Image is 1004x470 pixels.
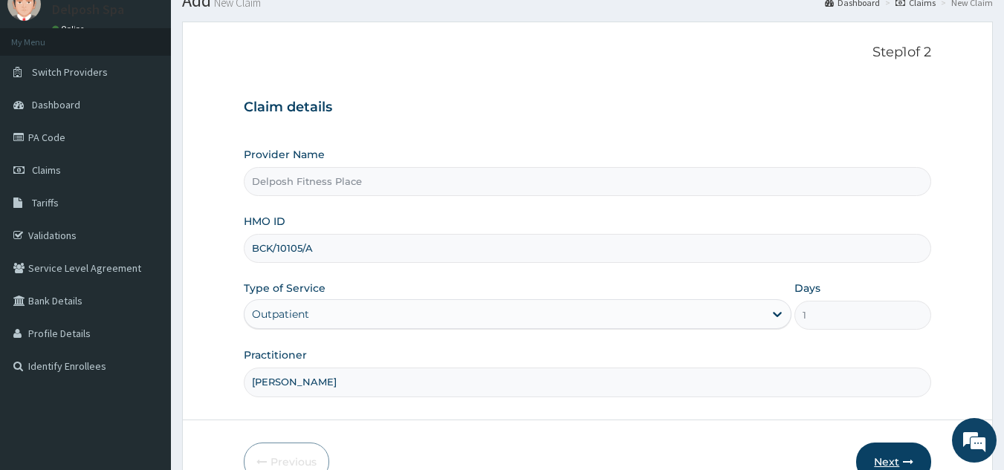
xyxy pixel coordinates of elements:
a: Online [52,24,88,34]
span: Tariffs [32,196,59,209]
textarea: Type your message and hit 'Enter' [7,313,283,365]
span: Switch Providers [32,65,108,79]
span: We're online! [86,140,205,290]
span: Claims [32,163,61,177]
label: Days [794,281,820,296]
div: Chat with us now [77,83,250,102]
label: Provider Name [244,147,325,162]
label: Practitioner [244,347,307,362]
div: Minimize live chat window [244,7,279,43]
h3: Claim details [244,99,932,116]
label: HMO ID [244,214,285,229]
span: Dashboard [32,98,80,111]
img: d_794563401_company_1708531726252_794563401 [27,74,60,111]
input: Enter Name [244,368,932,396]
p: Step 1 of 2 [244,45,932,61]
p: Delposh Spa [52,3,124,16]
input: Enter HMO ID [244,234,932,263]
label: Type of Service [244,281,326,296]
